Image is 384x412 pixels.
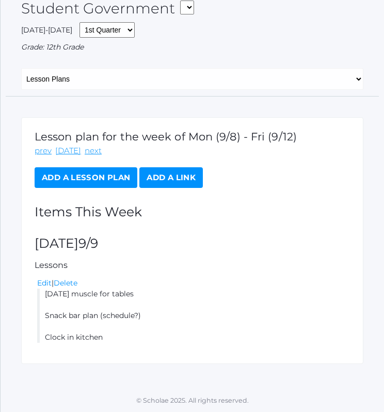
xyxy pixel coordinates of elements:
a: prev [35,145,52,157]
li: [DATE] muscle for tables Snack bar plan (schedule?) Clock in kitchen [37,289,350,343]
a: next [85,145,102,157]
div: | [37,278,350,289]
a: [DATE] [55,145,81,157]
h2: Items This Week [35,205,350,219]
p: © Scholae 2025. All rights reserved. [1,396,384,406]
span: 9/9 [78,235,98,251]
div: Grade: 12th Grade [21,42,363,53]
h2: [DATE] [35,236,350,251]
h5: Lessons [35,261,350,270]
span: [DATE]-[DATE] [21,25,72,35]
h1: Lesson plan for the week of Mon (9/8) - Fri (9/12) [35,131,350,142]
h2: Student Government [21,1,194,17]
a: Add a Lesson Plan [35,167,137,188]
a: Add a Link [139,167,203,188]
a: Delete [54,278,77,288]
a: Edit [37,278,52,288]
